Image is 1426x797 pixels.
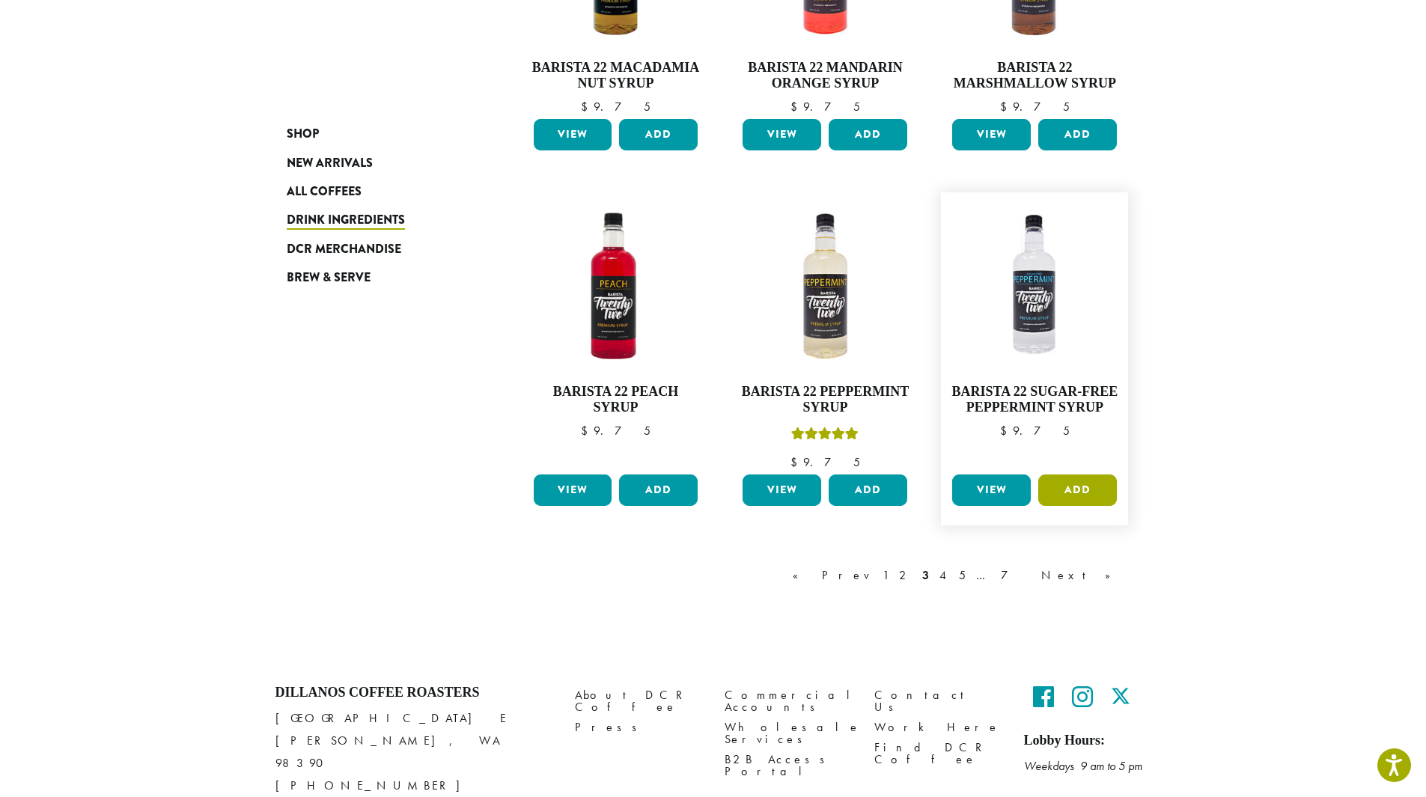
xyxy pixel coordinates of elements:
button: Add [829,474,907,506]
span: All Coffees [287,183,362,201]
a: Barista 22 Sugar-Free Peppermint Syrup $9.75 [948,200,1121,468]
a: Shop [287,120,466,148]
a: 1 [880,567,892,584]
a: Find DCR Coffee [874,737,1002,769]
button: Add [619,474,698,506]
em: Weekdays 9 am to 5 pm [1024,758,1142,774]
a: Commercial Accounts [725,685,852,717]
span: $ [1000,423,1013,439]
a: B2B Access Portal [725,749,852,781]
p: [GEOGRAPHIC_DATA] E [PERSON_NAME], WA 98390 [PHONE_NUMBER] [275,707,552,797]
span: $ [790,454,803,470]
h4: Dillanos Coffee Roasters [275,685,552,701]
a: View [743,119,821,150]
span: $ [790,99,803,114]
span: $ [581,423,594,439]
span: Shop [287,125,319,144]
bdi: 9.75 [790,99,860,114]
a: Drink Ingredients [287,206,466,234]
bdi: 9.75 [581,423,650,439]
a: Work Here [874,717,1002,737]
a: 4 [936,567,951,584]
a: … [973,567,993,584]
a: Press [575,717,702,737]
a: Wholesale Services [725,717,852,749]
button: Add [1038,474,1117,506]
span: Drink Ingredients [287,211,405,230]
h4: Barista 22 Macadamia Nut Syrup [530,60,702,92]
button: Add [829,119,907,150]
a: 3 [919,567,932,584]
a: View [534,119,612,150]
bdi: 9.75 [1000,99,1070,114]
div: Rated 5.00 out of 5 [791,425,859,448]
h4: Barista 22 Marshmallow Syrup [948,60,1121,92]
span: New Arrivals [287,154,373,173]
a: About DCR Coffee [575,685,702,717]
span: $ [1000,99,1013,114]
a: 2 [896,567,915,584]
a: View [534,474,612,506]
img: PEPPERMINT-300x300.png [739,200,911,372]
h4: Barista 22 Mandarin Orange Syrup [739,60,911,92]
h4: Barista 22 Peach Syrup [530,384,702,416]
a: « Prev [790,567,875,584]
a: Brew & Serve [287,263,466,292]
bdi: 9.75 [581,99,650,114]
bdi: 9.75 [1000,423,1070,439]
a: New Arrivals [287,148,466,177]
a: Next » [1038,567,1124,584]
a: View [743,474,821,506]
a: Contact Us [874,685,1002,717]
a: View [952,474,1031,506]
a: Barista 22 Peach Syrup $9.75 [530,200,702,468]
button: Add [619,119,698,150]
span: Brew & Serve [287,269,371,287]
h4: Barista 22 Peppermint Syrup [739,384,911,416]
a: All Coffees [287,177,466,206]
a: DCR Merchandise [287,235,466,263]
a: 7 [998,567,1034,584]
h5: Lobby Hours: [1024,733,1151,749]
bdi: 9.75 [790,454,860,470]
a: 5 [956,567,969,584]
span: DCR Merchandise [287,240,401,259]
button: Add [1038,119,1117,150]
img: SF-PEPPERMINT-300x300.png [948,200,1121,372]
h4: Barista 22 Sugar-Free Peppermint Syrup [948,384,1121,416]
img: PEACH-300x300.png [529,200,701,372]
a: View [952,119,1031,150]
a: Barista 22 Peppermint SyrupRated 5.00 out of 5 $9.75 [739,200,911,468]
span: $ [581,99,594,114]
